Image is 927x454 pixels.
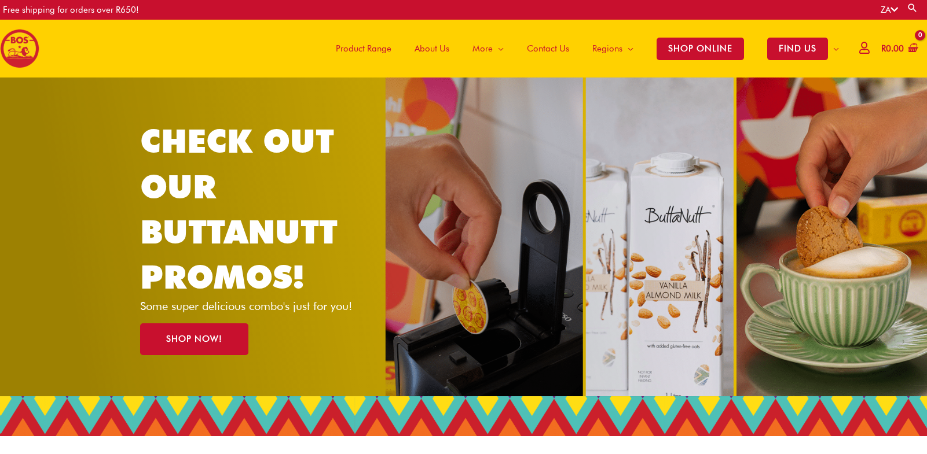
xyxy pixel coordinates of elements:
[140,300,372,312] p: Some super delicious combo's just for you!
[767,38,828,60] span: FIND US
[140,323,248,355] a: SHOP NOW!
[907,2,918,13] a: Search button
[472,31,493,66] span: More
[581,20,645,77] a: Regions
[415,31,449,66] span: About Us
[527,31,569,66] span: Contact Us
[881,43,904,54] bdi: 0.00
[140,121,338,296] a: CHECK OUT OUR BUTTANUTT PROMOS!
[324,20,403,77] a: Product Range
[461,20,515,77] a: More
[657,38,744,60] span: SHOP ONLINE
[881,5,898,15] a: ZA
[403,20,461,77] a: About Us
[881,43,886,54] span: R
[336,31,391,66] span: Product Range
[592,31,622,66] span: Regions
[879,36,918,62] a: View Shopping Cart, empty
[166,335,222,344] span: SHOP NOW!
[515,20,581,77] a: Contact Us
[316,20,851,77] nav: Site Navigation
[645,20,756,77] a: SHOP ONLINE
